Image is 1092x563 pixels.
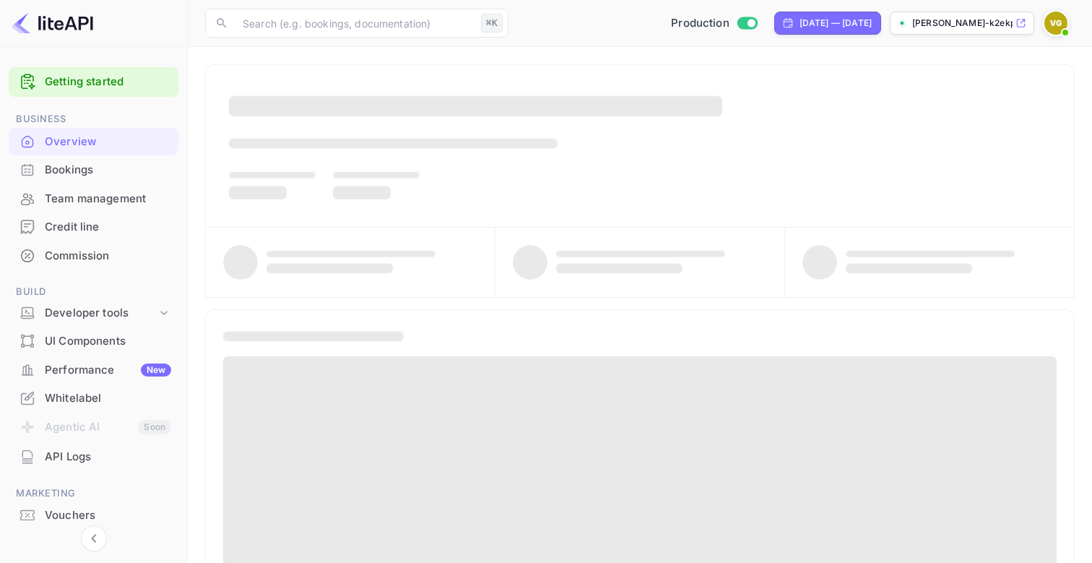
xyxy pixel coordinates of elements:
[45,333,171,350] div: UI Components
[45,134,171,150] div: Overview
[774,12,881,35] div: Click to change the date range period
[45,390,171,407] div: Whitelabel
[9,443,178,470] a: API Logs
[9,67,178,97] div: Getting started
[9,213,178,240] a: Credit line
[9,111,178,127] span: Business
[9,327,178,356] div: UI Components
[45,191,171,207] div: Team management
[9,384,178,411] a: Whitelabel
[9,356,178,383] a: PerformanceNew
[9,213,178,241] div: Credit line
[1044,12,1067,35] img: VARUN GUPTA
[799,17,872,30] div: [DATE] — [DATE]
[912,17,1013,30] p: [PERSON_NAME]-k2ekp.nuit...
[9,128,178,156] div: Overview
[9,284,178,300] span: Build
[12,12,93,35] img: LiteAPI logo
[9,443,178,471] div: API Logs
[9,242,178,270] div: Commission
[45,162,171,179] div: Bookings
[45,362,171,379] div: Performance
[45,507,171,524] div: Vouchers
[9,502,178,528] a: Vouchers
[9,242,178,269] a: Commission
[45,305,157,322] div: Developer tools
[9,185,178,213] div: Team management
[141,364,171,377] div: New
[9,156,178,184] div: Bookings
[9,301,178,326] div: Developer tools
[45,248,171,265] div: Commission
[9,486,178,502] span: Marketing
[665,15,763,32] div: Switch to Sandbox mode
[45,449,171,465] div: API Logs
[9,156,178,183] a: Bookings
[481,14,503,33] div: ⌘K
[671,15,729,32] span: Production
[9,502,178,530] div: Vouchers
[9,384,178,413] div: Whitelabel
[9,185,178,212] a: Team management
[9,356,178,384] div: PerformanceNew
[45,74,171,90] a: Getting started
[9,327,178,354] a: UI Components
[45,219,171,236] div: Credit line
[234,9,475,38] input: Search (e.g. bookings, documentation)
[81,525,107,551] button: Collapse navigation
[9,128,178,155] a: Overview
